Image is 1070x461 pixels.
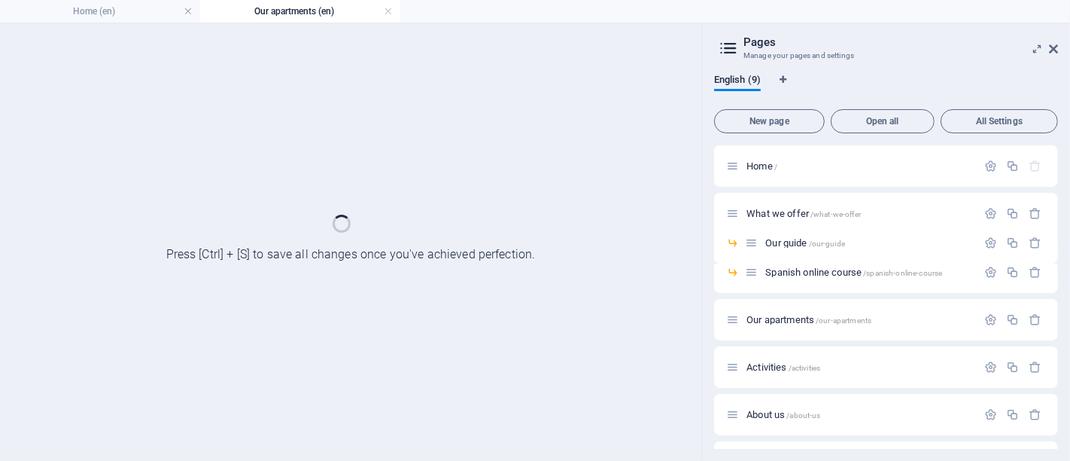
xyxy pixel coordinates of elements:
[743,35,1058,49] h2: Pages
[1006,266,1019,279] div: Duplicate
[786,411,820,420] span: /about-us
[837,117,928,126] span: Open all
[1006,361,1019,374] div: Duplicate
[721,117,818,126] span: New page
[831,109,935,133] button: Open all
[774,163,777,171] span: /
[1029,361,1041,374] div: Remove
[746,208,861,219] span: Click to open page
[765,237,845,249] span: Click to open page
[947,117,1051,126] span: All Settings
[714,109,825,133] button: New page
[816,316,871,325] span: /our-apartments
[1029,408,1041,421] div: Remove
[746,314,871,325] span: Click to open page
[714,75,1058,103] div: Language Tabs
[761,238,977,248] div: Our guide/our-guide
[789,364,821,372] span: /activities
[984,266,997,279] div: Settings
[742,410,977,420] div: About us/about-us
[765,267,942,278] span: Click to open page
[761,267,977,277] div: Spanish online course/spanish-online-course
[984,408,997,421] div: Settings
[1029,313,1041,326] div: Remove
[714,71,761,92] span: English (9)
[742,315,977,325] div: Our apartments/our-apartments
[746,160,777,172] span: Click to open page
[746,409,820,420] span: Click to open page
[1029,237,1041,249] div: Remove
[1029,266,1041,279] div: Remove
[984,207,997,220] div: Settings
[810,210,861,218] span: /what-we-offer
[1029,160,1041,172] div: The startpage cannot be deleted
[743,49,1028,63] h3: Manage your pages and settings
[863,269,942,277] span: /spanish-online-course
[742,161,977,171] div: Home/
[1006,237,1019,249] div: Duplicate
[1006,313,1019,326] div: Duplicate
[1006,408,1019,421] div: Duplicate
[1029,207,1041,220] div: Remove
[941,109,1058,133] button: All Settings
[809,240,845,248] span: /our-guide
[742,209,977,218] div: What we offer/what-we-offer
[746,362,820,373] span: Click to open page
[984,160,997,172] div: Settings
[984,237,997,249] div: Settings
[984,361,997,374] div: Settings
[200,3,400,20] h4: Our apartments (en)
[1006,160,1019,172] div: Duplicate
[1006,207,1019,220] div: Duplicate
[984,313,997,326] div: Settings
[742,362,977,372] div: Activities/activities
